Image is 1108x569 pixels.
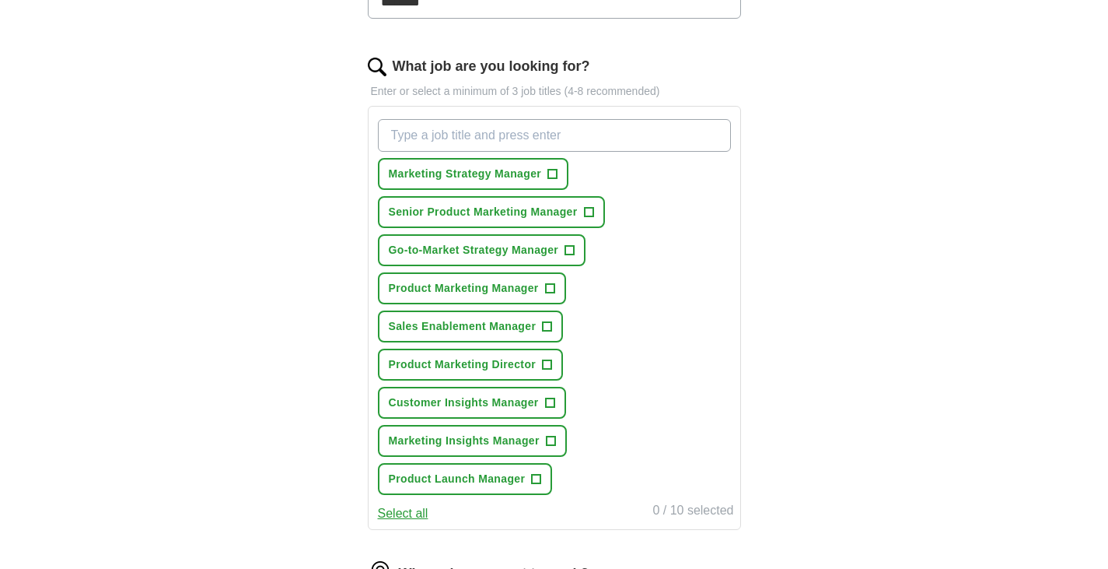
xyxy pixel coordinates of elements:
[368,58,386,76] img: search.png
[389,433,540,449] span: Marketing Insights Manager
[389,318,537,335] span: Sales Enablement Manager
[389,395,539,411] span: Customer Insights Manager
[378,463,553,495] button: Product Launch Manager
[368,83,741,100] p: Enter or select a minimum of 3 job titles (4-8 recommended)
[389,242,559,258] span: Go-to-Market Strategy Manager
[378,504,428,523] button: Select all
[389,204,578,220] span: Senior Product Marketing Manager
[389,357,537,373] span: Product Marketing Director
[378,196,605,228] button: Senior Product Marketing Manager
[378,311,564,342] button: Sales Enablement Manager
[389,280,539,297] span: Product Marketing Manager
[389,471,526,487] span: Product Launch Manager
[378,387,566,419] button: Customer Insights Manager
[389,166,542,182] span: Marketing Strategy Manager
[378,234,586,266] button: Go-to-Market Strategy Manager
[378,425,567,457] button: Marketing Insights Manager
[378,272,566,304] button: Product Marketing Manager
[378,119,731,152] input: Type a job title and press enter
[652,501,733,523] div: 0 / 10 selected
[393,56,590,77] label: What job are you looking for?
[378,158,569,190] button: Marketing Strategy Manager
[378,349,564,381] button: Product Marketing Director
